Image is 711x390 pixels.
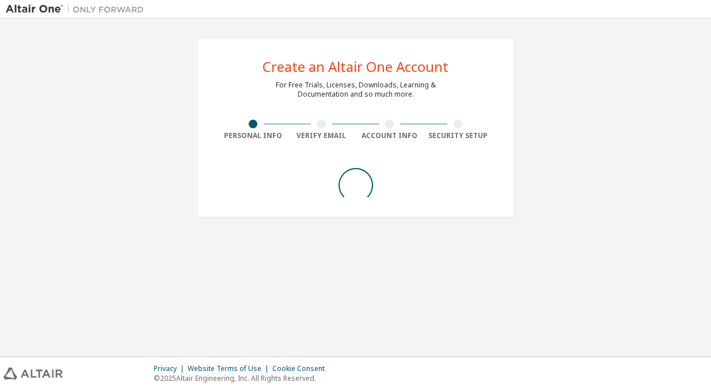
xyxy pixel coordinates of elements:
img: Altair One [6,3,150,15]
div: Cookie Consent [272,364,332,373]
div: Account Info [356,131,424,140]
div: Security Setup [424,131,492,140]
p: © 2025 Altair Engineering, Inc. All Rights Reserved. [154,373,332,383]
div: For Free Trials, Licenses, Downloads, Learning & Documentation and so much more. [276,81,436,99]
div: Website Terms of Use [188,364,272,373]
div: Personal Info [219,131,288,140]
div: Create an Altair One Account [263,60,448,74]
div: Privacy [154,364,188,373]
img: altair_logo.svg [3,368,63,380]
div: Verify Email [287,131,356,140]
